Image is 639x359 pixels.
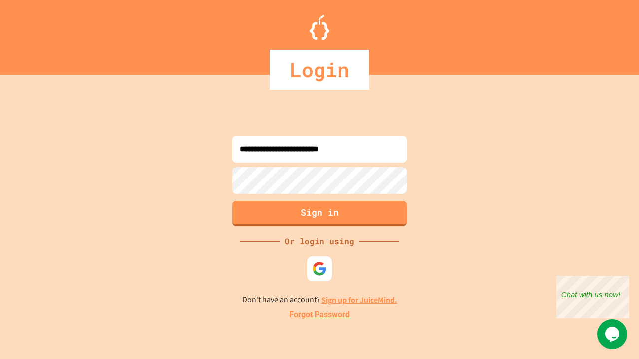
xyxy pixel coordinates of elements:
a: Forgot Password [289,309,350,321]
button: Sign in [232,201,407,226]
iframe: chat widget [556,276,629,318]
a: Sign up for JuiceMind. [321,295,397,305]
div: Or login using [280,235,359,247]
p: Don't have an account? [242,294,397,306]
img: google-icon.svg [312,261,327,276]
iframe: chat widget [597,319,629,349]
img: Logo.svg [310,15,329,40]
div: Login [270,50,369,90]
